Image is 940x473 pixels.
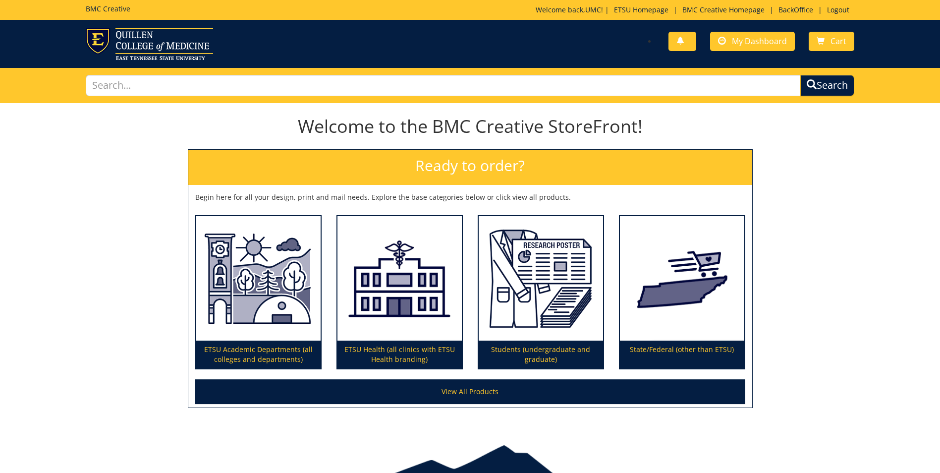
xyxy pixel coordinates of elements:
p: ETSU Health (all clinics with ETSU Health branding) [337,341,462,368]
p: Begin here for all your design, print and mail needs. Explore the base categories below or click ... [195,192,745,202]
img: ETSU logo [86,28,213,60]
a: Students (undergraduate and graduate) [479,216,603,369]
a: State/Federal (other than ETSU) [620,216,744,369]
button: Search [800,75,854,96]
a: ETSU Academic Departments (all colleges and departments) [196,216,321,369]
a: BMC Creative Homepage [677,5,770,14]
span: Cart [830,36,846,47]
a: UMC [585,5,601,14]
a: ETSU Homepage [609,5,673,14]
p: ETSU Academic Departments (all colleges and departments) [196,341,321,368]
a: Logout [822,5,854,14]
a: BackOffice [774,5,818,14]
p: Welcome back, ! | | | | [536,5,854,15]
span: My Dashboard [732,36,787,47]
a: Cart [809,32,854,51]
input: Search... [86,75,801,96]
p: Students (undergraduate and graduate) [479,341,603,368]
h2: Ready to order? [188,150,752,185]
a: ETSU Health (all clinics with ETSU Health branding) [337,216,462,369]
a: My Dashboard [710,32,795,51]
p: State/Federal (other than ETSU) [620,341,744,368]
img: ETSU Academic Departments (all colleges and departments) [196,216,321,341]
a: View All Products [195,379,745,404]
h5: BMC Creative [86,5,130,12]
img: Students (undergraduate and graduate) [479,216,603,341]
img: State/Federal (other than ETSU) [620,216,744,341]
img: ETSU Health (all clinics with ETSU Health branding) [337,216,462,341]
h1: Welcome to the BMC Creative StoreFront! [188,117,753,136]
